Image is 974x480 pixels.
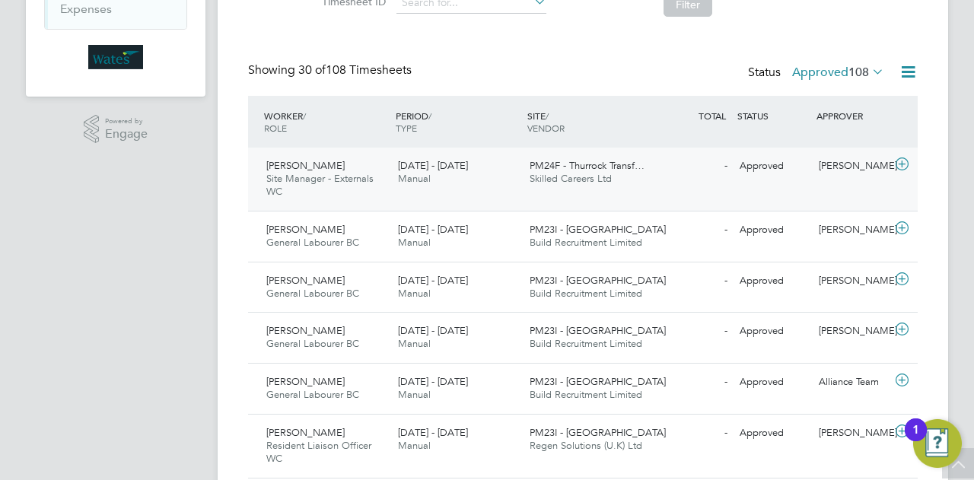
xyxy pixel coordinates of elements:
label: Approved [792,65,884,80]
span: 108 Timesheets [298,62,412,78]
div: [PERSON_NAME] [813,269,892,294]
a: Go to home page [44,45,187,69]
span: [DATE] - [DATE] [398,324,468,337]
span: TOTAL [699,110,726,122]
span: [DATE] - [DATE] [398,426,468,439]
div: Approved [734,218,813,243]
span: Manual [398,287,431,300]
span: PM24F - Thurrock Transf… [530,159,645,172]
span: Manual [398,337,431,350]
div: Approved [734,421,813,446]
span: [DATE] - [DATE] [398,274,468,287]
span: VENDOR [527,122,565,134]
span: PM23I - [GEOGRAPHIC_DATA] [530,223,666,236]
span: / [303,110,306,122]
span: / [546,110,549,122]
span: [PERSON_NAME] [266,274,345,287]
div: 1 [912,430,919,450]
span: [DATE] - [DATE] [398,375,468,388]
span: Build Recruitment Limited [530,236,642,249]
span: General Labourer BC [266,388,359,401]
div: [PERSON_NAME] [813,154,892,179]
div: Alliance Team [813,370,892,395]
div: APPROVER [813,102,892,129]
span: Build Recruitment Limited [530,388,642,401]
div: [PERSON_NAME] [813,421,892,446]
span: Manual [398,236,431,249]
span: PM23I - [GEOGRAPHIC_DATA] [530,324,666,337]
div: [PERSON_NAME] [813,319,892,344]
span: Manual [398,172,431,185]
div: [PERSON_NAME] [813,218,892,243]
div: PERIOD [392,102,524,141]
span: PM23I - [GEOGRAPHIC_DATA] [530,426,666,439]
div: STATUS [734,102,813,129]
span: Build Recruitment Limited [530,337,642,350]
span: [DATE] - [DATE] [398,159,468,172]
div: Approved [734,370,813,395]
span: Manual [398,388,431,401]
div: - [654,370,734,395]
a: Expenses [60,2,112,16]
img: wates-logo-retina.png [88,45,143,69]
div: Showing [248,62,415,78]
span: TYPE [396,122,417,134]
div: - [654,319,734,344]
div: - [654,154,734,179]
span: [PERSON_NAME] [266,426,345,439]
span: Regen Solutions (U.K) Ltd [530,439,642,452]
span: General Labourer BC [266,236,359,249]
span: Manual [398,439,431,452]
span: ROLE [264,122,287,134]
span: Skilled Careers Ltd [530,172,612,185]
span: PM23I - [GEOGRAPHIC_DATA] [530,274,666,287]
span: Engage [105,128,148,141]
div: Approved [734,319,813,344]
span: General Labourer BC [266,287,359,300]
div: Approved [734,269,813,294]
span: [PERSON_NAME] [266,324,345,337]
div: SITE [524,102,655,141]
span: 108 [848,65,869,80]
span: [PERSON_NAME] [266,223,345,236]
div: - [654,421,734,446]
div: - [654,218,734,243]
span: [DATE] - [DATE] [398,223,468,236]
span: [PERSON_NAME] [266,375,345,388]
span: Site Manager - Externals WC [266,172,374,198]
span: Build Recruitment Limited [530,287,642,300]
span: 30 of [298,62,326,78]
div: Approved [734,154,813,179]
a: Powered byEngage [84,115,148,144]
div: - [654,269,734,294]
span: General Labourer BC [266,337,359,350]
span: [PERSON_NAME] [266,159,345,172]
span: Powered by [105,115,148,128]
span: / [428,110,431,122]
button: Open Resource Center, 1 new notification [913,419,962,468]
div: Status [748,62,887,84]
div: WORKER [260,102,392,141]
span: Resident Liaison Officer WC [266,439,371,465]
span: PM23I - [GEOGRAPHIC_DATA] [530,375,666,388]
